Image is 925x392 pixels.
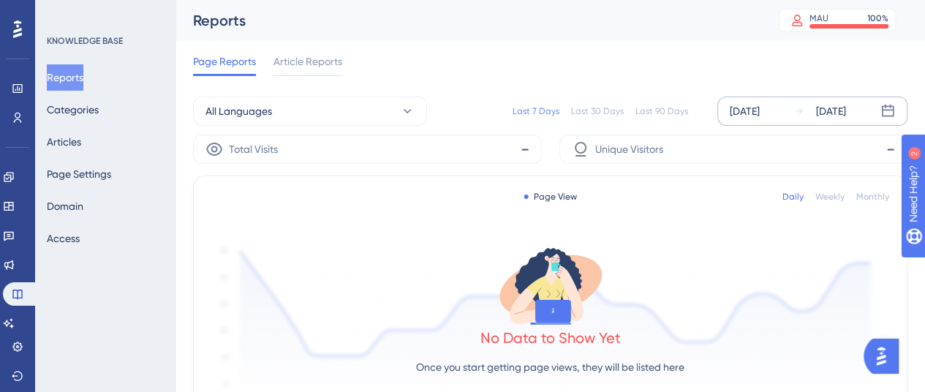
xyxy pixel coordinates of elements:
button: Domain [47,193,83,219]
div: Reports [193,10,742,31]
div: Last 7 Days [513,105,559,117]
div: Monthly [856,191,889,203]
div: Last 90 Days [635,105,688,117]
span: Unique Visitors [595,140,663,158]
button: All Languages [193,97,427,126]
span: Need Help? [35,4,92,21]
button: Articles [47,129,81,155]
div: KNOWLEDGE BASE [47,35,123,47]
div: 100 % [867,12,888,24]
span: Article Reports [273,53,342,70]
span: Page Reports [193,53,256,70]
div: Daily [782,191,804,203]
span: All Languages [205,102,272,120]
div: 2 [102,7,106,19]
span: - [886,137,895,161]
div: [DATE] [816,102,846,120]
button: Reports [47,64,83,91]
span: Total Visits [229,140,278,158]
div: MAU [809,12,828,24]
button: Categories [47,97,99,123]
iframe: UserGuiding AI Assistant Launcher [864,334,907,378]
button: Access [47,225,80,252]
div: Last 30 Days [571,105,624,117]
span: - [521,137,529,161]
button: Page Settings [47,161,111,187]
div: Weekly [815,191,845,203]
p: Once you start getting page views, they will be listed here [416,358,684,376]
div: Page View [524,191,577,203]
div: [DATE] [730,102,760,120]
div: No Data to Show Yet [480,328,621,348]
